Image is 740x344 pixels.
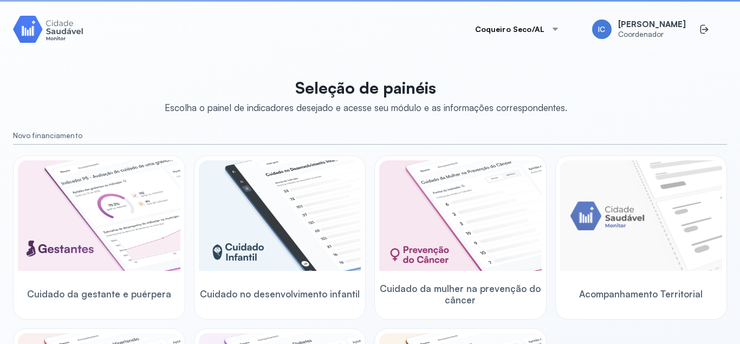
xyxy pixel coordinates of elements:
[379,160,542,271] img: woman-cancer-prevention-care.png
[560,160,723,271] img: placeholder-module-ilustration.png
[618,20,686,30] span: [PERSON_NAME]
[165,78,567,98] p: Seleção de painéis
[13,14,83,44] img: Logotipo do produto Monitor
[579,288,703,300] span: Acompanhamento Territorial
[618,30,686,39] span: Coordenador
[462,18,573,40] button: Coqueiro Seco/AL
[18,160,180,271] img: pregnants.png
[199,160,361,271] img: child-development.png
[13,131,727,140] small: Novo financiamento
[165,102,567,113] div: Escolha o painel de indicadores desejado e acesse seu módulo e as informações correspondentes.
[200,288,360,300] span: Cuidado no desenvolvimento infantil
[379,283,542,306] span: Cuidado da mulher na prevenção do câncer
[27,288,171,300] span: Cuidado da gestante e puérpera
[598,25,605,34] span: IC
